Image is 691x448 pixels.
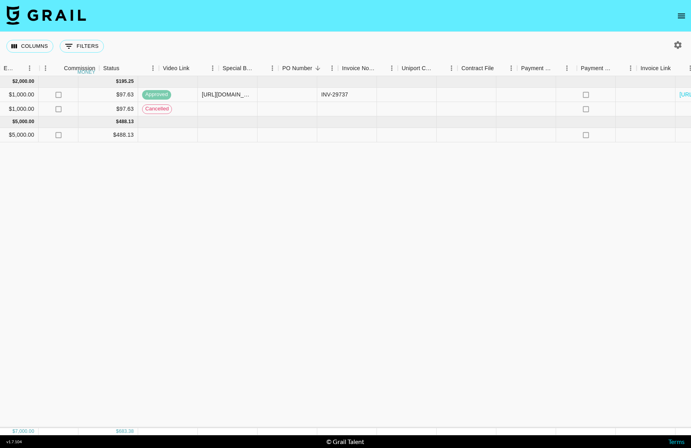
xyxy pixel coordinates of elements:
[64,61,96,76] div: Commission
[12,78,15,85] div: $
[434,63,445,74] button: Sort
[521,61,552,76] div: Payment Sent
[375,63,386,74] button: Sort
[4,61,15,76] div: Expenses: Remove Commission?
[255,63,266,74] button: Sort
[505,62,517,74] button: Menu
[116,118,119,125] div: $
[278,61,338,76] div: PO Number
[15,78,34,85] div: 2,000.00
[78,102,138,116] div: $97.63
[103,61,119,76] div: Status
[119,118,134,125] div: 488.13
[613,63,625,74] button: Sort
[398,61,457,76] div: Uniport Contact Email
[386,62,398,74] button: Menu
[116,78,119,85] div: $
[6,6,86,25] img: Grail Talent
[78,88,138,102] div: $97.63
[517,61,577,76] div: Payment Sent
[640,61,671,76] div: Invoice Link
[6,40,53,53] button: Select columns
[189,63,201,74] button: Sort
[78,70,96,75] div: money
[445,62,457,74] button: Menu
[671,63,682,74] button: Sort
[15,118,34,125] div: 5,000.00
[12,428,15,435] div: $
[223,61,255,76] div: Special Booking Type
[402,61,434,76] div: Uniport Contact Email
[577,61,636,76] div: Payment Sent Date
[342,61,375,76] div: Invoice Notes
[581,61,613,76] div: Payment Sent Date
[219,61,278,76] div: Special Booking Type
[60,40,104,53] button: Show filters
[99,61,159,76] div: Status
[321,90,348,98] div: INV-29737
[561,62,573,74] button: Menu
[326,62,338,74] button: Menu
[326,438,364,446] div: © Grail Talent
[202,90,253,98] div: https://www.tiktok.com/@thereadtwinz/video/7553419172634545463?is_from_webapp=1&sender_device=pc&...
[461,61,494,76] div: Contract File
[207,62,219,74] button: Menu
[15,63,26,74] button: Sort
[147,62,159,74] button: Menu
[119,428,134,435] div: 683.38
[6,439,22,444] div: v 1.7.104
[266,62,278,74] button: Menu
[39,62,51,74] button: Menu
[338,61,398,76] div: Invoice Notes
[15,428,34,435] div: 7,000.00
[116,428,119,435] div: $
[119,63,131,74] button: Sort
[282,61,312,76] div: PO Number
[23,62,35,74] button: Menu
[312,63,324,74] button: Sort
[457,61,517,76] div: Contract File
[673,8,689,24] button: open drawer
[494,63,505,74] button: Sort
[119,78,134,85] div: 195.25
[625,62,636,74] button: Menu
[552,63,563,74] button: Sort
[78,128,138,142] div: $488.13
[12,118,15,125] div: $
[142,105,172,113] span: cancelled
[163,61,189,76] div: Video Link
[159,61,219,76] div: Video Link
[142,91,171,98] span: approved
[668,438,685,445] a: Terms
[53,63,64,74] button: Sort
